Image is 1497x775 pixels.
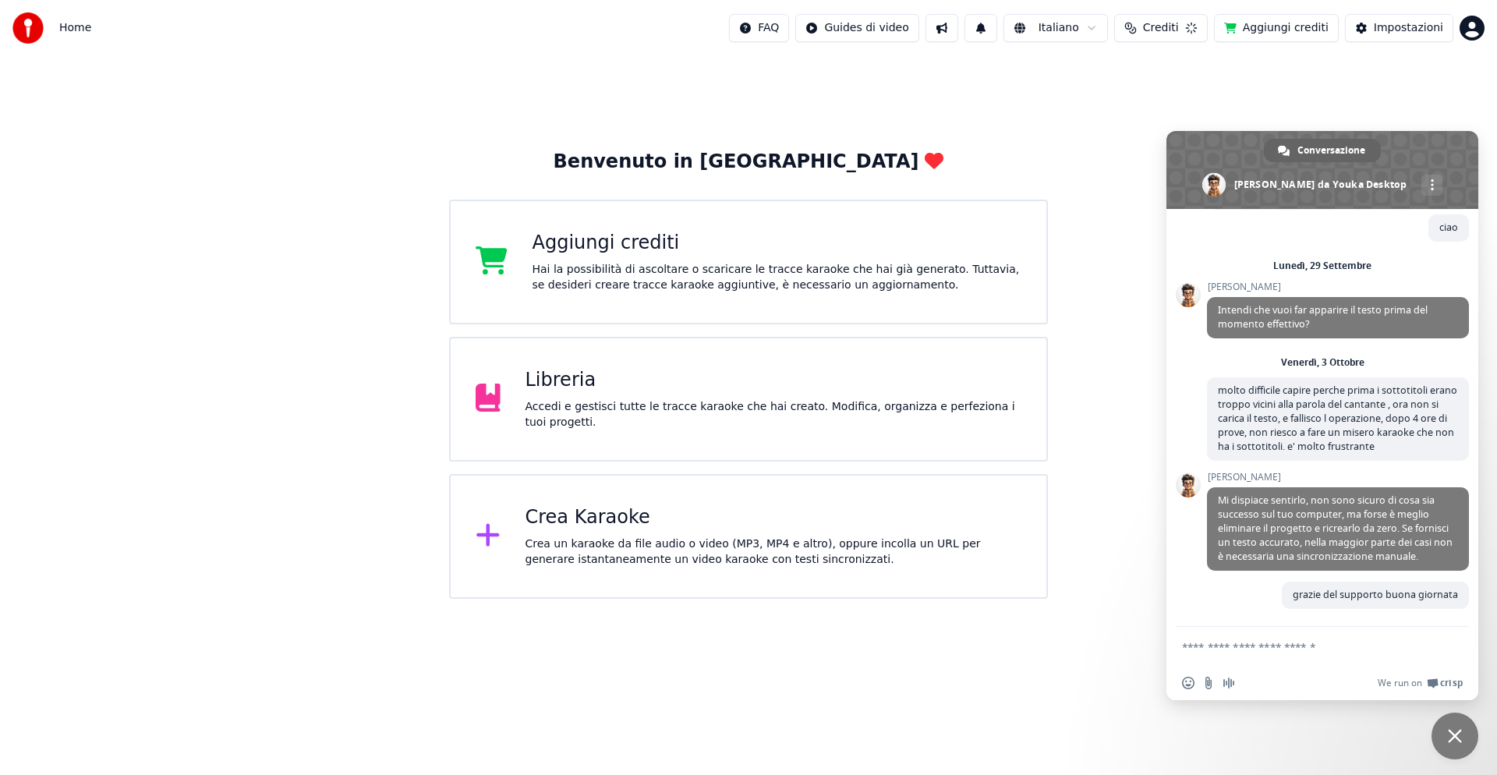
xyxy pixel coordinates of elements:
[554,150,944,175] div: Benvenuto in [GEOGRAPHIC_DATA]
[12,12,44,44] img: youka
[729,14,789,42] button: FAQ
[1264,139,1381,162] div: Conversazione
[1207,472,1469,483] span: [PERSON_NAME]
[1293,588,1458,601] span: grazie del supporto buona giornata
[1182,640,1428,654] textarea: Scrivi il tuo messaggio...
[1143,20,1179,36] span: Crediti
[1432,713,1478,759] div: Chiudere la chat
[533,262,1022,293] div: Hai la possibilità di ascoltare o scaricare le tracce karaoke che hai già generato. Tuttavia, se ...
[1182,677,1194,689] span: Inserisci una emoji
[1345,14,1453,42] button: Impostazioni
[1207,281,1469,292] span: [PERSON_NAME]
[1218,384,1457,453] span: molto difficile capire perche prima i sottotitoli erano troppo vicini alla parola del cantante , ...
[1378,677,1422,689] span: We run on
[1273,261,1371,271] div: Lunedì, 29 Settembre
[533,231,1022,256] div: Aggiungi crediti
[59,20,91,36] span: Home
[1218,494,1453,563] span: Mi dispiace sentirlo, non sono sicuro di cosa sia successo sul tuo computer, ma forse è meglio el...
[526,536,1022,568] div: Crea un karaoke da file audio o video (MP3, MP4 e altro), oppure incolla un URL per generare ista...
[795,14,918,42] button: Guides di video
[526,399,1022,430] div: Accedi e gestisci tutte le tracce karaoke che hai creato. Modifica, organizza e perfeziona i tuoi...
[1374,20,1443,36] div: Impostazioni
[1440,677,1463,689] span: Crisp
[1214,14,1339,42] button: Aggiungi crediti
[1378,677,1463,689] a: We run onCrisp
[1421,175,1442,196] div: Altri canali
[59,20,91,36] nav: breadcrumb
[1223,677,1235,689] span: Registra un messaggio audio
[1218,303,1428,331] span: Intendi che vuoi far apparire il testo prima del momento effettivo?
[1114,14,1208,42] button: Crediti
[1439,221,1458,234] span: ciao
[1281,358,1364,367] div: Venerdì, 3 Ottobre
[1297,139,1365,162] span: Conversazione
[526,368,1022,393] div: Libreria
[1202,677,1215,689] span: Invia un file
[526,505,1022,530] div: Crea Karaoke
